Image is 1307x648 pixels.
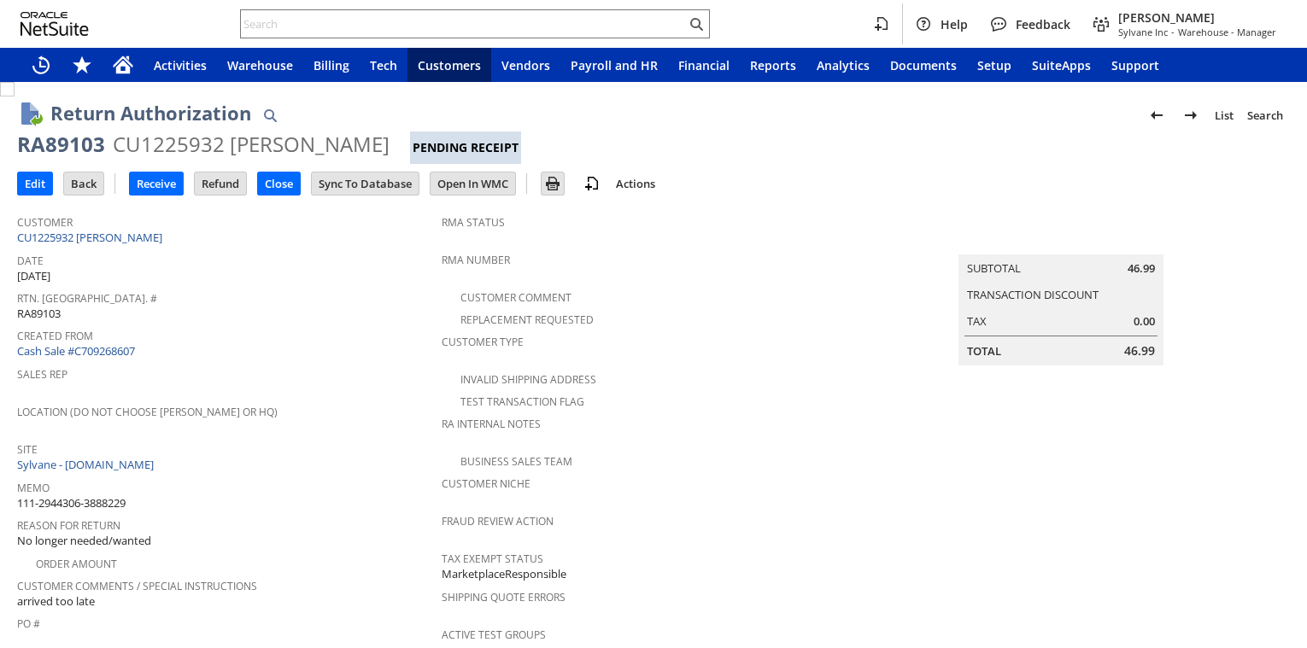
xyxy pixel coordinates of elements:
[880,48,967,82] a: Documents
[1208,102,1240,129] a: List
[64,172,103,195] input: Back
[460,290,571,305] a: Customer Comment
[1032,57,1091,73] span: SuiteApps
[542,172,564,195] input: Print
[678,57,730,73] span: Financial
[1101,48,1169,82] a: Support
[195,172,246,195] input: Refund
[418,57,481,73] span: Customers
[582,173,602,194] img: add-record.svg
[144,48,217,82] a: Activities
[17,131,105,158] div: RA89103
[17,457,158,472] a: Sylvane - [DOMAIN_NAME]
[442,417,541,431] a: RA Internal Notes
[442,552,543,566] a: Tax Exempt Status
[1118,26,1168,38] span: Sylvane Inc
[560,48,668,82] a: Payroll and HR
[1022,48,1101,82] a: SuiteApps
[442,590,566,604] a: Shipping Quote Errors
[17,268,50,284] span: [DATE]
[227,57,293,73] span: Warehouse
[750,57,796,73] span: Reports
[113,131,390,158] div: CU1225932 [PERSON_NAME]
[17,405,278,419] a: Location (Do Not Choose [PERSON_NAME] or HQ)
[442,514,554,528] a: Fraud Review Action
[314,57,349,73] span: Billing
[17,291,157,306] a: Rtn. [GEOGRAPHIC_DATA]. #
[17,442,38,457] a: Site
[17,367,67,382] a: Sales Rep
[72,55,92,75] svg: Shortcuts
[17,306,61,322] span: RA89103
[460,394,584,409] a: Test Transaction Flag
[967,260,1021,276] a: Subtotal
[154,57,207,73] span: Activities
[103,48,144,82] a: Home
[442,566,566,582] span: MarketplaceResponsible
[1240,102,1290,129] a: Search
[113,55,133,75] svg: Home
[668,48,740,82] a: Financial
[17,518,120,533] a: Reason For Return
[542,173,563,194] img: Print
[50,99,251,127] h1: Return Authorization
[18,172,52,195] input: Edit
[941,16,968,32] span: Help
[130,172,183,195] input: Receive
[17,254,44,268] a: Date
[21,12,89,36] svg: logo
[967,343,1001,359] a: Total
[241,14,686,34] input: Search
[442,335,524,349] a: Customer Type
[501,57,550,73] span: Vendors
[17,495,126,511] span: 111-2944306-3888229
[17,616,40,631] a: PO #
[17,533,151,549] span: No longer needed/wanted
[491,48,560,82] a: Vendors
[460,454,572,469] a: Business Sales Team
[21,48,62,82] a: Recent Records
[1178,26,1276,38] span: Warehouse - Manager
[260,105,280,126] img: Quick Find
[571,57,658,73] span: Payroll and HR
[17,481,50,495] a: Memo
[1134,313,1155,330] span: 0.00
[17,579,257,593] a: Customer Comments / Special Instructions
[1146,105,1167,126] img: Previous
[890,57,957,73] span: Documents
[817,57,870,73] span: Analytics
[460,372,596,387] a: Invalid Shipping Address
[958,227,1163,254] caption: Summary
[806,48,880,82] a: Analytics
[303,48,360,82] a: Billing
[17,329,93,343] a: Created From
[442,628,546,642] a: Active Test Groups
[17,593,95,610] span: arrived too late
[967,287,1099,302] a: Transaction Discount
[410,131,521,164] div: Pending Receipt
[17,343,135,359] a: Cash Sale #C709268607
[740,48,806,82] a: Reports
[36,557,117,571] a: Order Amount
[360,48,407,82] a: Tech
[407,48,491,82] a: Customers
[312,172,419,195] input: Sync To Database
[1124,342,1155,359] span: 46.99
[1171,26,1175,38] span: -
[62,48,103,82] div: Shortcuts
[460,312,594,327] a: Replacement Requested
[1181,105,1201,126] img: Next
[686,14,706,34] svg: Search
[31,55,51,75] svg: Recent Records
[17,215,73,230] a: Customer
[1118,9,1276,26] span: [PERSON_NAME]
[1111,57,1159,73] span: Support
[17,230,167,245] a: CU1225932 [PERSON_NAME]
[258,172,300,195] input: Close
[967,313,987,329] a: Tax
[967,48,1022,82] a: Setup
[609,176,662,191] a: Actions
[1016,16,1070,32] span: Feedback
[217,48,303,82] a: Warehouse
[1128,260,1155,277] span: 46.99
